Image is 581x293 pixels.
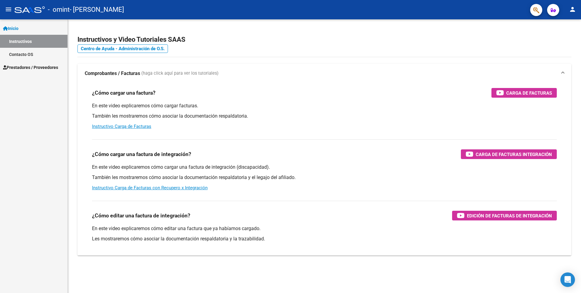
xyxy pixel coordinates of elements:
[77,64,571,83] mat-expansion-panel-header: Comprobantes / Facturas (haga click aquí para ver los tutoriales)
[48,3,70,16] span: - omint
[92,89,156,97] h3: ¿Cómo cargar una factura?
[569,6,576,13] mat-icon: person
[491,88,557,98] button: Carga de Facturas
[77,34,571,45] h2: Instructivos y Video Tutoriales SAAS
[85,70,140,77] strong: Comprobantes / Facturas
[77,83,571,256] div: Comprobantes / Facturas (haga click aquí para ver los tutoriales)
[3,25,18,32] span: Inicio
[70,3,124,16] span: - [PERSON_NAME]
[92,103,557,109] p: En este video explicaremos cómo cargar facturas.
[92,236,557,242] p: Les mostraremos cómo asociar la documentación respaldatoria y la trazabilidad.
[560,272,575,287] div: Open Intercom Messenger
[452,211,557,220] button: Edición de Facturas de integración
[467,212,552,220] span: Edición de Facturas de integración
[92,174,557,181] p: También les mostraremos cómo asociar la documentación respaldatoria y el legajo del afiliado.
[77,44,168,53] a: Centro de Ayuda - Administración de O.S.
[92,164,557,171] p: En este video explicaremos cómo cargar una factura de integración (discapacidad).
[461,149,557,159] button: Carga de Facturas Integración
[92,124,151,129] a: Instructivo Carga de Facturas
[141,70,218,77] span: (haga click aquí para ver los tutoriales)
[506,89,552,97] span: Carga de Facturas
[3,64,58,71] span: Prestadores / Proveedores
[92,211,190,220] h3: ¿Cómo editar una factura de integración?
[92,225,557,232] p: En este video explicaremos cómo editar una factura que ya habíamos cargado.
[476,151,552,158] span: Carga de Facturas Integración
[92,113,557,119] p: También les mostraremos cómo asociar la documentación respaldatoria.
[92,185,208,190] a: Instructivo Carga de Facturas con Recupero x Integración
[92,150,191,158] h3: ¿Cómo cargar una factura de integración?
[5,6,12,13] mat-icon: menu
